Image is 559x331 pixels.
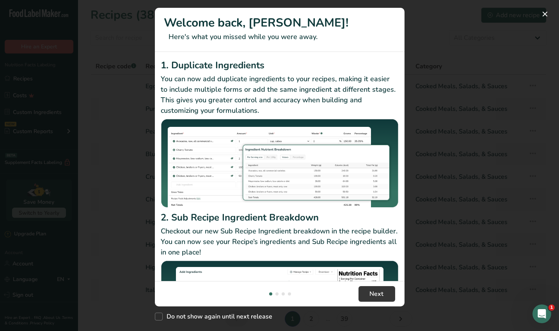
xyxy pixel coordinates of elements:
[161,74,398,116] p: You can now add duplicate ingredients to your recipes, making it easier to include multiple forms...
[548,304,555,311] span: 1
[161,119,398,208] img: Duplicate Ingredients
[164,32,395,42] p: Here's what you missed while you were away.
[370,289,384,299] span: Next
[358,286,395,302] button: Next
[164,14,395,32] h1: Welcome back, [PERSON_NAME]!
[161,226,398,258] p: Checkout our new Sub Recipe Ingredient breakdown in the recipe builder. You can now see your Reci...
[163,313,273,320] span: Do not show again until next release
[532,304,551,323] iframe: Intercom live chat
[161,58,398,72] h2: 1. Duplicate Ingredients
[161,210,398,224] h2: 2. Sub Recipe Ingredient Breakdown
